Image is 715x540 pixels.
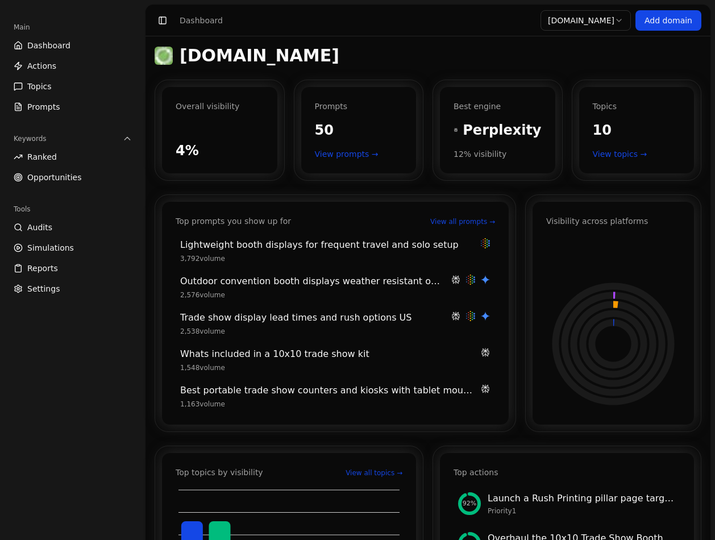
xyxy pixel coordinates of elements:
[9,36,136,55] a: Dashboard
[593,148,681,160] a: View topics →
[176,101,264,112] div: Overall visibility
[180,384,473,397] div: Best portable trade show counters and kiosks with tablet mounts
[155,47,173,65] img: apgexhibits.com favicon
[346,468,402,477] a: View all topics →
[27,172,82,183] span: Opportunities
[9,168,136,186] a: Opportunities
[180,311,444,325] div: Trade show display lead times and rush options US
[180,347,473,361] div: Whats included in a 10x10 trade show kit
[180,327,225,336] span: 2,538 volume
[463,121,541,139] span: Perplexity
[176,381,495,411] a: Best portable trade show counters and kiosks with tablet mounts1,163volume
[27,242,74,254] span: Simulations
[454,467,498,478] div: Top actions
[463,499,476,509] span: 92 %
[454,148,542,160] div: 12 % visibility
[9,148,136,166] a: Ranked
[180,15,223,26] div: Dashboard
[176,345,495,375] a: Whats included in a 10x10 trade show kit1,548volume
[180,238,473,252] div: Lightweight booth displays for frequent travel and solo setup
[176,309,495,338] a: Trade show display lead times and rush options US2,538volume
[488,506,676,516] div: Priority 1
[9,200,136,218] div: Tools
[176,272,495,302] a: Outdoor convention booth displays weather resistant options2,576volume
[9,18,136,36] div: Main
[9,57,136,75] a: Actions
[315,101,403,112] div: Prompts
[9,130,136,148] button: Keywords
[27,151,57,163] span: Ranked
[180,400,225,409] span: 1,163 volume
[176,215,291,227] div: Top prompts you show up for
[454,487,680,520] a: Impact 92%Launch a Rush Printing pillar page targeting same-day/next-day/overnight banners with c...
[176,467,263,478] div: Top topics by visibility
[9,280,136,298] a: Settings
[458,492,481,515] div: Impact 92%
[430,217,495,226] a: View all prompts →
[315,148,403,160] a: View prompts →
[9,98,136,116] a: Prompts
[9,77,136,95] a: Topics
[180,275,444,288] div: Outdoor convention booth displays weather resistant options
[180,290,225,300] span: 2,576 volume
[488,492,676,505] div: Launch a Rush Printing pillar page targeting same-day/next-day/overnight banners with clear cutof...
[9,259,136,277] a: Reports
[27,263,58,274] span: Reports
[176,142,264,160] div: 4%
[454,101,542,112] div: Best engine
[27,40,70,51] span: Dashboard
[176,236,495,265] a: Lightweight booth displays for frequent travel and solo setup3,792volume
[180,254,225,263] span: 3,792 volume
[27,60,56,72] span: Actions
[9,218,136,236] a: Audits
[180,45,339,66] h1: [DOMAIN_NAME]
[315,121,403,139] div: 50
[27,283,60,294] span: Settings
[9,239,136,257] a: Simulations
[593,121,681,139] div: 10
[593,101,681,112] div: Topics
[546,215,648,227] div: Visibility across platforms
[27,101,60,113] span: Prompts
[180,363,225,372] span: 1,548 volume
[27,81,52,92] span: Topics
[27,222,52,233] span: Audits
[635,10,701,31] a: Add domain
